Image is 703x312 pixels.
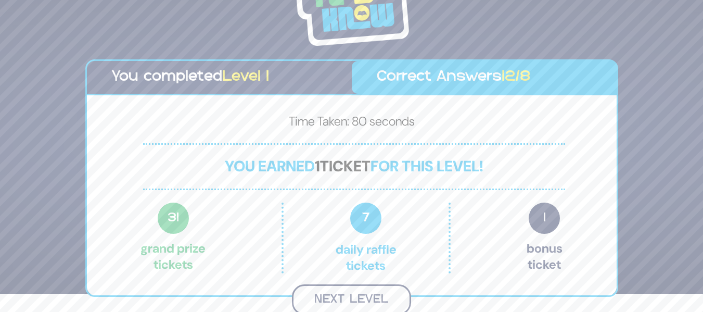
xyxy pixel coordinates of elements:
span: Level 1 [222,70,269,84]
p: Daily Raffle tickets [305,203,426,273]
p: Bonus ticket [527,203,563,273]
span: 1 [529,203,560,234]
p: Grand Prize tickets [140,203,206,273]
span: ticket [320,156,370,176]
span: 1 [315,156,320,176]
span: 31 [158,203,189,234]
p: You completed [112,66,327,89]
span: 7 [350,203,381,234]
p: Time Taken: 80 seconds [104,112,600,135]
p: Correct Answers [377,66,592,89]
span: You earned for this level! [225,156,483,176]
span: 12/8 [502,70,531,84]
